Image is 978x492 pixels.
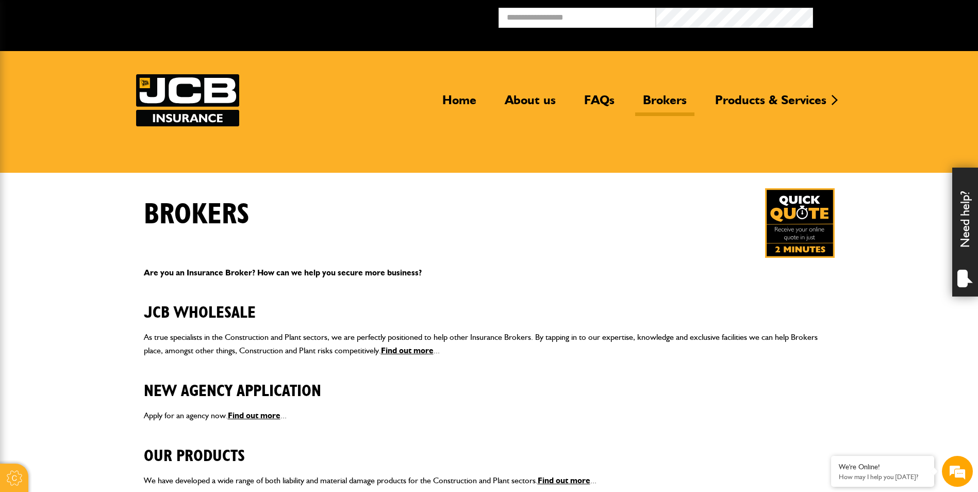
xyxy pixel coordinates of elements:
[228,411,280,420] a: Find out more
[707,92,834,116] a: Products & Services
[144,287,835,322] h2: JCB Wholesale
[144,431,835,466] h2: Our Products
[144,474,835,487] p: We have developed a wide range of both liability and material damage products for the Constructio...
[497,92,563,116] a: About us
[144,198,250,232] h1: Brokers
[952,168,978,297] div: Need help?
[144,409,835,422] p: Apply for an agency now. ...
[765,188,835,258] a: Get your insurance quote in just 2-minutes
[538,475,590,485] a: Find out more
[144,266,835,280] p: Are you an Insurance Broker? How can we help you secure more business?
[144,366,835,401] h2: New Agency Application
[839,473,926,481] p: How may I help you today?
[576,92,622,116] a: FAQs
[435,92,484,116] a: Home
[839,463,926,471] div: We're Online!
[765,188,835,258] img: Quick Quote
[136,74,239,126] img: JCB Insurance Services logo
[813,8,970,24] button: Broker Login
[635,92,694,116] a: Brokers
[144,331,835,357] p: As true specialists in the Construction and Plant sectors, we are perfectly positioned to help ot...
[136,74,239,126] a: JCB Insurance Services
[381,346,434,355] a: Find out more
